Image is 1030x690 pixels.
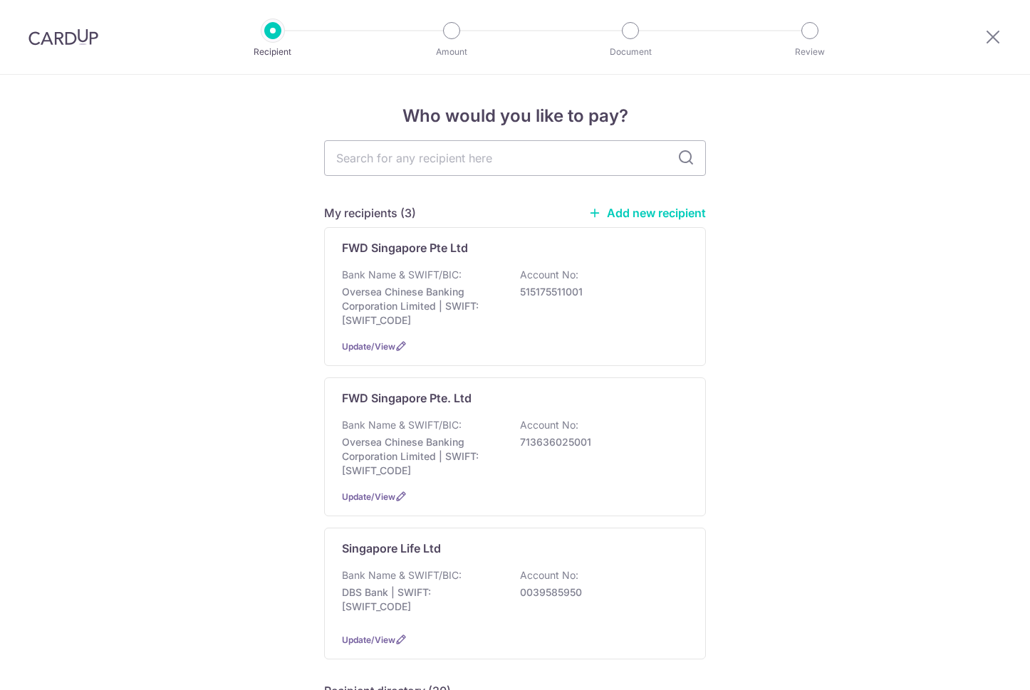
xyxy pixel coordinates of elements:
[342,418,462,432] p: Bank Name & SWIFT/BIC:
[520,285,680,299] p: 515175511001
[220,45,326,59] p: Recipient
[342,435,501,478] p: Oversea Chinese Banking Corporation Limited | SWIFT: [SWIFT_CODE]
[28,28,98,46] img: CardUp
[324,103,706,129] h4: Who would you like to pay?
[342,285,501,328] p: Oversea Chinese Banking Corporation Limited | SWIFT: [SWIFT_CODE]
[342,239,468,256] p: FWD Singapore Pte Ltd
[324,140,706,176] input: Search for any recipient here
[342,568,462,582] p: Bank Name & SWIFT/BIC:
[578,45,683,59] p: Document
[520,585,680,600] p: 0039585950
[588,206,706,220] a: Add new recipient
[342,268,462,282] p: Bank Name & SWIFT/BIC:
[520,418,578,432] p: Account No:
[342,540,441,557] p: Singapore Life Ltd
[399,45,504,59] p: Amount
[324,204,416,221] h5: My recipients (3)
[342,341,395,352] a: Update/View
[520,268,578,282] p: Account No:
[520,435,680,449] p: 713636025001
[342,390,472,407] p: FWD Singapore Pte. Ltd
[342,491,395,502] a: Update/View
[520,568,578,582] p: Account No:
[342,634,395,645] a: Update/View
[757,45,863,59] p: Review
[342,585,501,614] p: DBS Bank | SWIFT: [SWIFT_CODE]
